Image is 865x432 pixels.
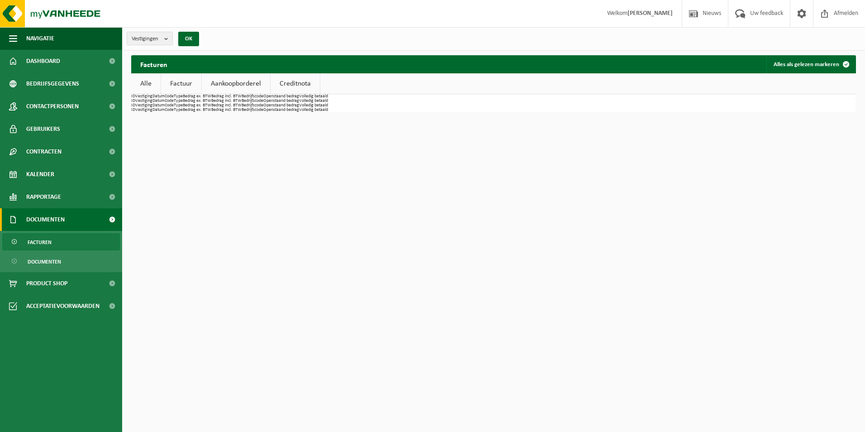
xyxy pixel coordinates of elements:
a: Creditnota [271,73,320,94]
th: Bedrijfscode [242,94,263,99]
th: Bedrijfscode [242,99,263,103]
th: Code [165,99,174,103]
th: Openstaand bedrag [263,103,299,108]
th: Type [174,99,183,103]
th: Volledig betaald [299,94,328,99]
th: Openstaand bedrag [263,99,299,103]
span: Vestigingen [132,32,161,46]
th: Bedrag ex. BTW [183,99,211,103]
span: Product Shop [26,272,67,295]
strong: [PERSON_NAME] [627,10,673,17]
th: Vestiging [135,94,152,99]
th: ID [131,108,135,112]
th: Bedrag ex. BTW [183,103,211,108]
span: Navigatie [26,27,54,50]
th: Bedrag incl. BTW [211,108,242,112]
a: Facturen [2,233,120,250]
th: Code [165,103,174,108]
a: Documenten [2,253,120,270]
th: Code [165,108,174,112]
th: Vestiging [135,99,152,103]
th: Datum [152,94,165,99]
th: Vestiging [135,103,152,108]
th: ID [131,103,135,108]
span: Documenten [26,208,65,231]
th: Bedrag incl. BTW [211,94,242,99]
a: Factuur [161,73,201,94]
th: Datum [152,108,165,112]
th: Bedrijfscode [242,103,263,108]
th: Type [174,108,183,112]
th: Volledig betaald [299,108,328,112]
span: Dashboard [26,50,60,72]
th: ID [131,94,135,99]
th: Bedrijfscode [242,108,263,112]
th: Volledig betaald [299,99,328,103]
a: Alle [131,73,161,94]
button: OK [178,32,199,46]
span: Facturen [28,234,52,251]
th: Bedrag ex. BTW [183,94,211,99]
th: Code [165,94,174,99]
th: Volledig betaald [299,103,328,108]
span: Kalender [26,163,54,186]
span: Contactpersonen [26,95,79,118]
th: Datum [152,103,165,108]
th: Openstaand bedrag [263,94,299,99]
th: Bedrag ex. BTW [183,108,211,112]
th: Type [174,103,183,108]
span: Documenten [28,253,61,270]
span: Bedrijfsgegevens [26,72,79,95]
th: Openstaand bedrag [263,108,299,112]
button: Alles als gelezen markeren [766,55,855,73]
h2: Facturen [131,55,176,73]
th: Type [174,94,183,99]
a: Aankoopborderel [202,73,270,94]
th: Datum [152,99,165,103]
th: Bedrag incl. BTW [211,99,242,103]
span: Contracten [26,140,62,163]
th: ID [131,99,135,103]
span: Acceptatievoorwaarden [26,295,100,317]
button: Vestigingen [127,32,173,45]
span: Rapportage [26,186,61,208]
th: Vestiging [135,108,152,112]
th: Bedrag incl. BTW [211,103,242,108]
span: Gebruikers [26,118,60,140]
